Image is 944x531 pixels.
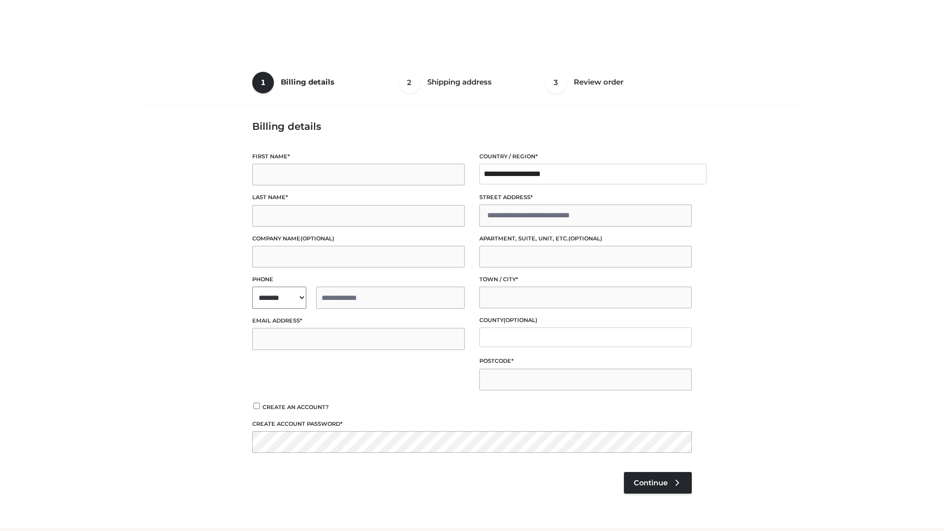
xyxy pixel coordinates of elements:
label: Country / Region [479,152,692,161]
a: Continue [624,472,692,494]
label: Company name [252,234,465,243]
label: Email address [252,316,465,325]
label: First name [252,152,465,161]
span: Review order [574,77,623,87]
span: 1 [252,72,274,93]
span: 3 [545,72,567,93]
span: Continue [634,478,668,487]
h3: Billing details [252,120,692,132]
span: Billing details [281,77,334,87]
label: Street address [479,193,692,202]
label: Phone [252,275,465,284]
label: Postcode [479,356,692,366]
span: (optional) [503,317,537,324]
label: Create account password [252,419,692,429]
label: County [479,316,692,325]
span: 2 [399,72,420,93]
span: (optional) [568,235,602,242]
label: Last name [252,193,465,202]
span: Create an account? [263,404,329,411]
span: Shipping address [427,77,492,87]
input: Create an account? [252,403,261,409]
span: (optional) [300,235,334,242]
label: Town / City [479,275,692,284]
label: Apartment, suite, unit, etc. [479,234,692,243]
